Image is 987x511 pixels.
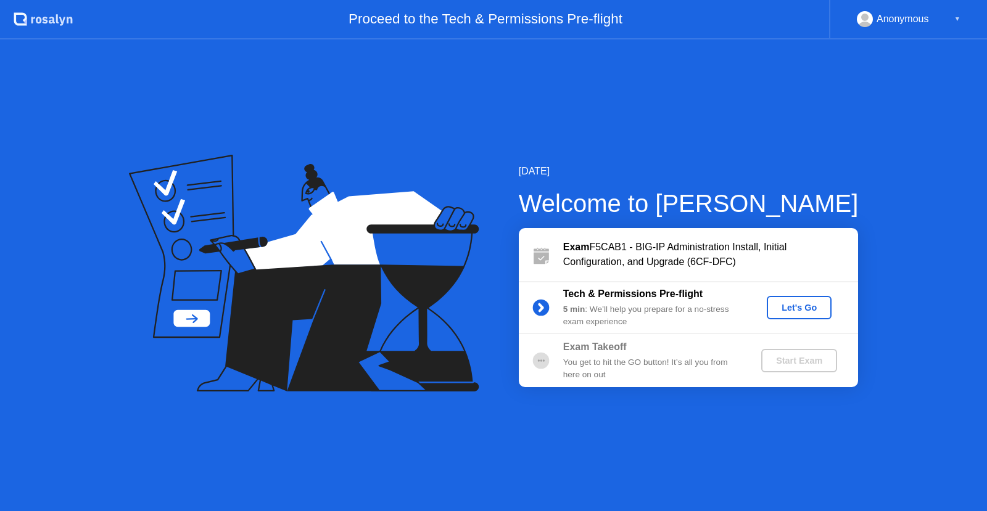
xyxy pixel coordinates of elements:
[772,303,827,313] div: Let's Go
[767,296,832,319] button: Let's Go
[519,185,859,222] div: Welcome to [PERSON_NAME]
[563,305,585,314] b: 5 min
[563,242,590,252] b: Exam
[954,11,960,27] div: ▼
[563,341,627,352] b: Exam Takeoff
[877,11,929,27] div: Anonymous
[563,288,703,299] b: Tech & Permissions Pre-flight
[563,303,741,329] div: : We’ll help you prepare for a no-stress exam experience
[563,356,741,382] div: You get to hit the GO button! It’s all you from here on out
[563,240,858,269] div: F5CAB1 - BIG-IP Administration Install, Initial Configuration, and Upgrade (6CF-DFC)
[761,349,837,372] button: Start Exam
[519,164,859,179] div: [DATE]
[766,356,832,366] div: Start Exam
